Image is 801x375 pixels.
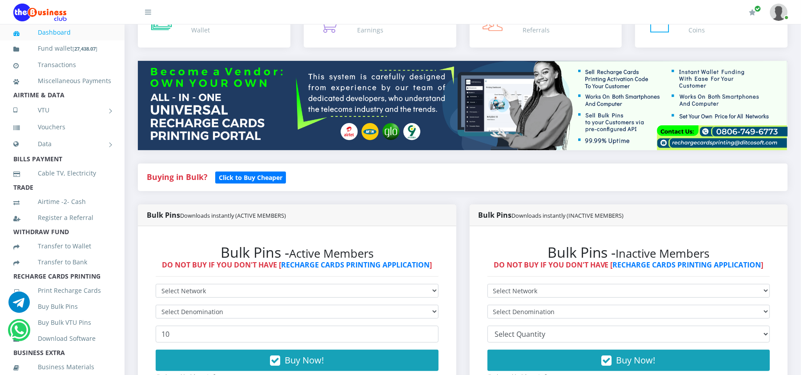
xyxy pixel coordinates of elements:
[13,236,111,256] a: Transfer to Wallet
[770,4,788,21] img: User
[13,191,111,212] a: Airtime -2- Cash
[285,354,324,366] span: Buy Now!
[147,210,286,220] strong: Bulk Pins
[13,22,111,43] a: Dashboard
[13,99,111,121] a: VTU
[180,211,286,219] small: Downloads instantly (ACTIVE MEMBERS)
[13,4,67,21] img: Logo
[156,350,439,371] button: Buy Now!
[754,5,761,12] span: Renew/Upgrade Subscription
[138,61,788,150] img: multitenant_rcp.png
[13,71,111,91] a: Miscellaneous Payments
[162,260,432,270] strong: DO NOT BUY IF YOU DON'T HAVE [ ]
[156,244,439,261] h2: Bulk Pins -
[10,326,28,341] a: Chat for support
[13,133,111,155] a: Data
[487,244,770,261] h2: Bulk Pins -
[13,328,111,349] a: Download Software
[219,173,282,182] b: Click to Buy Cheaper
[749,9,756,16] i: Renew/Upgrade Subscription
[13,38,111,59] a: Fund wallet[27,438.07]
[8,298,30,313] a: Chat for support
[494,260,764,270] strong: DO NOT BUY IF YOU DON'T HAVE [ ]
[487,350,770,371] button: Buy Now!
[74,45,96,52] b: 27,438.07
[289,246,374,261] small: Active Members
[13,207,111,228] a: Register a Referral
[304,3,456,48] a: ₦395.70/₦4,495 Earnings
[138,3,290,48] a: ₦27,438 Wallet
[13,280,111,301] a: Print Recharge Cards
[72,45,97,52] small: [ ]
[688,25,706,35] div: Coins
[616,354,656,366] span: Buy Now!
[156,326,439,343] input: Enter Quantity
[13,312,111,333] a: Buy Bulk VTU Pins
[215,172,286,182] a: Click to Buy Cheaper
[13,117,111,137] a: Vouchers
[13,163,111,184] a: Cable TV, Electricity
[613,260,761,270] a: RECHARGE CARDS PRINTING APPLICATION
[13,252,111,272] a: Transfer to Bank
[523,25,550,35] div: Referrals
[147,172,207,182] strong: Buying in Bulk?
[512,211,624,219] small: Downloads instantly (INACTIVE MEMBERS)
[13,55,111,75] a: Transactions
[479,210,624,220] strong: Bulk Pins
[616,246,710,261] small: Inactive Members
[470,3,622,48] a: 0/0 Referrals
[281,260,430,270] a: RECHARGE CARDS PRINTING APPLICATION
[13,296,111,317] a: Buy Bulk Pins
[357,25,421,35] div: Earnings
[191,25,224,35] div: Wallet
